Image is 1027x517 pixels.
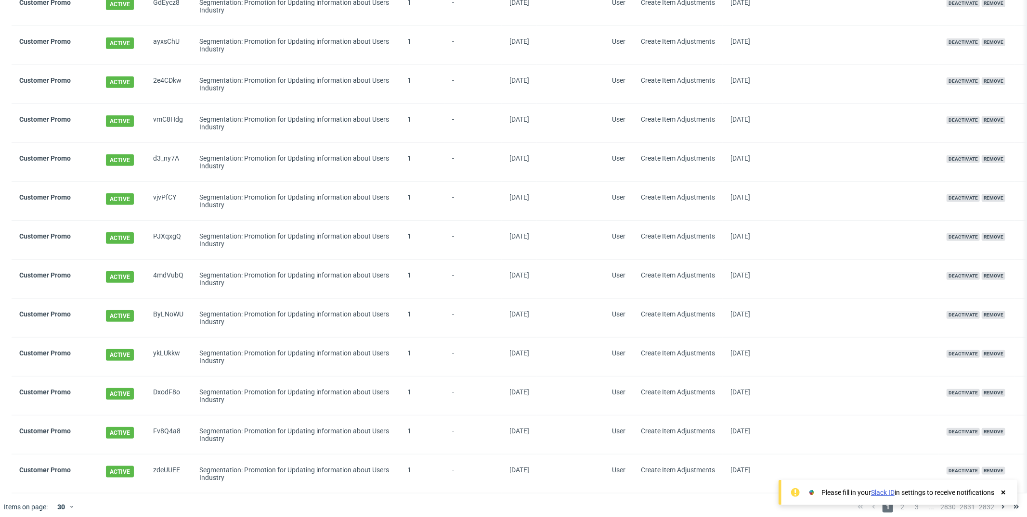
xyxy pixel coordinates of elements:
[199,466,392,481] div: Segmentation: Promotion for Updating information about Users Industry
[940,501,956,513] span: 2830
[730,388,750,396] span: [DATE]
[509,193,529,201] span: [DATE]
[641,232,715,240] span: Create Item Adjustments
[730,232,750,240] span: [DATE]
[871,489,895,496] a: Slack ID
[730,427,750,435] span: [DATE]
[407,76,411,84] span: 1
[452,349,494,365] span: -
[19,466,71,474] a: Customer Promo
[612,115,625,123] span: User
[947,467,980,475] span: Deactivate
[153,310,184,326] span: ByLNoWU
[982,350,1005,358] span: Remove
[509,427,529,435] span: [DATE]
[982,467,1005,475] span: Remove
[407,310,411,318] span: 1
[153,154,184,170] span: d3_ny7A
[612,193,625,201] span: User
[106,193,134,205] span: ACTIVE
[982,389,1005,397] span: Remove
[452,115,494,131] span: -
[199,349,392,365] div: Segmentation: Promotion for Updating information about Users Industry
[199,38,392,53] div: Segmentation: Promotion for Updating information about Users Industry
[452,271,494,287] span: -
[612,154,625,162] span: User
[612,388,625,396] span: User
[730,349,750,357] span: [DATE]
[199,388,392,404] div: Segmentation: Promotion for Updating information about Users Industry
[407,193,411,201] span: 1
[926,501,936,513] span: ...
[641,38,715,45] span: Create Item Adjustments
[199,232,392,248] div: Segmentation: Promotion for Updating information about Users Industry
[452,466,494,481] span: -
[509,466,529,474] span: [DATE]
[612,76,625,84] span: User
[612,38,625,45] span: User
[19,115,71,123] a: Customer Promo
[407,349,411,357] span: 1
[19,232,71,240] a: Customer Promo
[509,310,529,318] span: [DATE]
[730,193,750,201] span: [DATE]
[407,388,411,396] span: 1
[106,349,134,361] span: ACTIVE
[106,76,134,88] span: ACTIVE
[612,427,625,435] span: User
[960,501,975,513] span: 2831
[199,310,392,326] div: Segmentation: Promotion for Updating information about Users Industry
[153,38,184,53] span: ayxsChU
[509,271,529,279] span: [DATE]
[947,194,980,202] span: Deactivate
[19,310,71,318] a: Customer Promo
[730,271,750,279] span: [DATE]
[612,232,625,240] span: User
[730,310,750,318] span: [DATE]
[982,194,1005,202] span: Remove
[947,389,980,397] span: Deactivate
[407,232,411,240] span: 1
[612,466,625,474] span: User
[982,311,1005,319] span: Remove
[452,388,494,404] span: -
[641,76,715,84] span: Create Item Adjustments
[153,115,184,131] span: vmC8Hdg
[19,349,71,357] a: Customer Promo
[199,427,392,442] div: Segmentation: Promotion for Updating information about Users Industry
[106,427,134,439] span: ACTIVE
[821,488,994,497] div: Please fill in your in settings to receive notifications
[641,310,715,318] span: Create Item Adjustments
[730,154,750,162] span: [DATE]
[19,427,71,435] a: Customer Promo
[407,115,411,123] span: 1
[153,349,184,365] span: ykLUkkw
[641,154,715,162] span: Create Item Adjustments
[19,271,71,279] a: Customer Promo
[807,488,817,497] img: Slack
[982,116,1005,124] span: Remove
[730,115,750,123] span: [DATE]
[153,427,184,442] span: Fv8Q4a8
[641,466,715,474] span: Create Item Adjustments
[612,271,625,279] span: User
[641,388,715,396] span: Create Item Adjustments
[199,76,392,92] div: Segmentation: Promotion for Updating information about Users Industry
[19,154,71,162] a: Customer Promo
[452,232,494,248] span: -
[407,271,411,279] span: 1
[19,38,71,45] a: Customer Promo
[509,388,529,396] span: [DATE]
[612,310,625,318] span: User
[947,428,980,436] span: Deactivate
[979,501,994,513] span: 2832
[19,388,71,396] a: Customer Promo
[612,349,625,357] span: User
[19,76,71,84] a: Customer Promo
[106,271,134,283] span: ACTIVE
[407,38,411,45] span: 1
[452,193,494,209] span: -
[947,311,980,319] span: Deactivate
[982,428,1005,436] span: Remove
[947,350,980,358] span: Deactivate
